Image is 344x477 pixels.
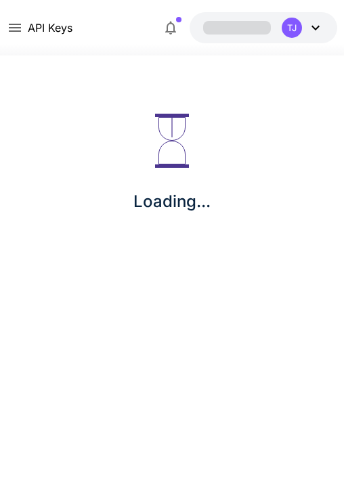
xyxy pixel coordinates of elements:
a: API Keys [28,20,72,36]
button: TJ [190,12,337,43]
nav: breadcrumb [28,20,72,36]
p: Loading... [133,189,211,214]
div: TJ [282,18,302,38]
